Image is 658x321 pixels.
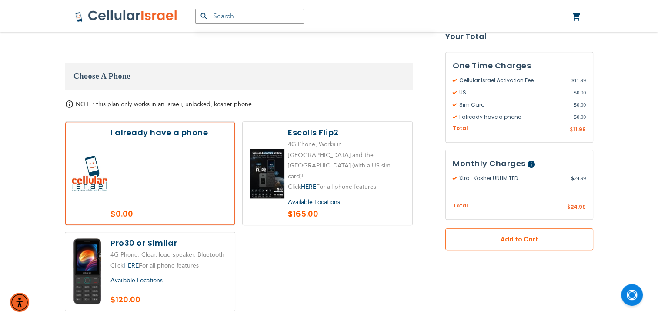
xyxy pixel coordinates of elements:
span: Choose A Phone [73,72,130,80]
a: Available Locations [110,276,163,284]
span: $ [571,175,574,183]
h3: One Time Charges [453,60,586,73]
div: Accessibility Menu [10,293,29,312]
input: Search [195,9,304,24]
span: Cellular Israel Activation Fee [453,77,571,85]
span: $ [574,101,577,109]
img: Cellular Israel [75,10,178,23]
a: HERE [301,183,316,191]
span: Help [528,161,535,168]
span: Total [453,125,468,133]
span: US [453,89,574,97]
span: $ [574,89,577,97]
span: I already have a phone [453,114,574,121]
span: 0.00 [574,114,586,121]
a: Available Locations [288,198,340,206]
span: $ [574,114,577,121]
span: 11.99 [571,77,586,85]
span: 11.99 [573,126,586,134]
span: 24.99 [571,175,586,183]
span: 0.00 [574,89,586,97]
span: $ [570,127,573,134]
span: Sim Card [453,101,574,109]
span: $ [571,77,574,85]
span: $ [567,204,571,212]
span: 0.00 [574,101,586,109]
strong: Your Total [445,30,593,43]
a: HERE [124,261,139,270]
button: Add to Cart [445,229,593,251]
span: Total [453,202,468,211]
span: Monthly Charges [453,158,526,169]
span: Add to Cart [474,235,564,244]
span: NOTE: this plan only works in an Israeli, unlocked, kosher phone [76,100,252,108]
span: 24.99 [571,204,586,211]
span: Xtra : Kosher UNLIMITED [453,175,571,183]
